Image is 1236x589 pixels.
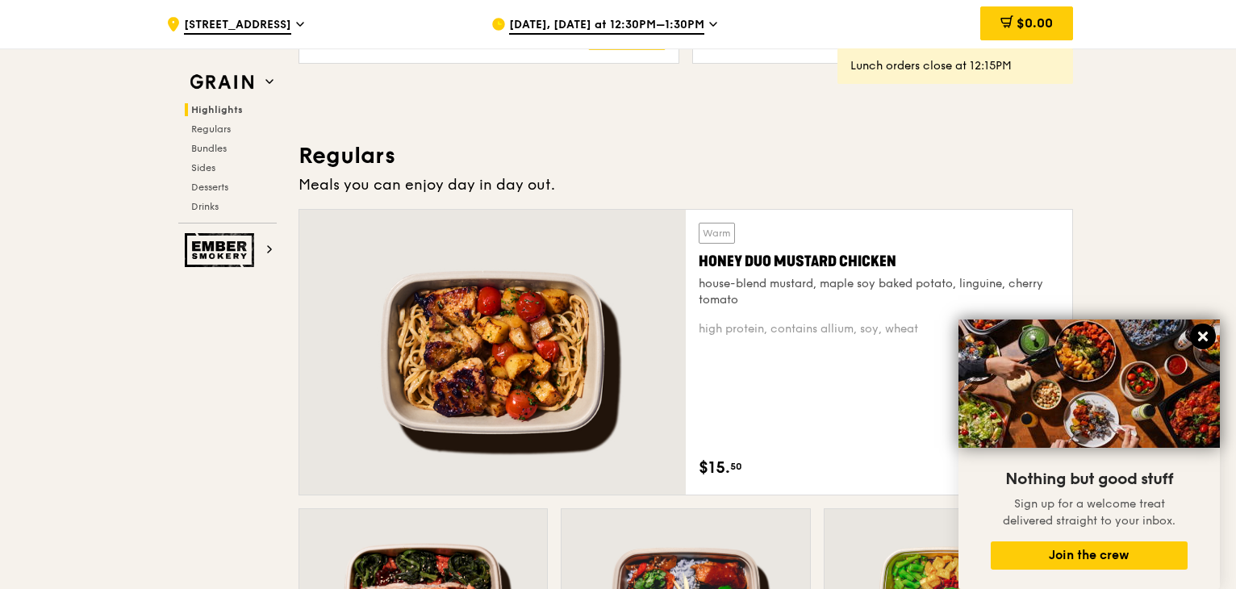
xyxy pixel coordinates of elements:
div: high protein, contains allium, soy, wheat [699,321,1059,337]
div: house-blend mustard, maple soy baked potato, linguine, cherry tomato [699,276,1059,308]
span: Desserts [191,182,228,193]
span: Regulars [191,123,231,135]
span: Sides [191,162,215,173]
div: Honey Duo Mustard Chicken [699,250,1059,273]
img: DSC07876-Edit02-Large.jpeg [958,320,1220,448]
span: $15. [699,456,730,480]
button: Join the crew [991,541,1188,570]
span: Sign up for a welcome treat delivered straight to your inbox. [1003,497,1175,528]
div: Lunch orders close at 12:15PM [850,58,1060,74]
span: Highlights [191,104,243,115]
span: [STREET_ADDRESS] [184,17,291,35]
button: Close [1190,324,1216,349]
span: 50 [730,460,742,473]
img: Ember Smokery web logo [185,233,259,267]
span: $0.00 [1017,15,1053,31]
span: Bundles [191,143,227,154]
span: Drinks [191,201,219,212]
h3: Regulars [299,141,1073,170]
div: Add [588,24,666,50]
div: Meals you can enjoy day in day out. [299,173,1073,196]
div: Warm [699,223,735,244]
span: [DATE], [DATE] at 12:30PM–1:30PM [509,17,704,35]
span: Nothing but good stuff [1005,470,1173,489]
img: Grain web logo [185,68,259,97]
